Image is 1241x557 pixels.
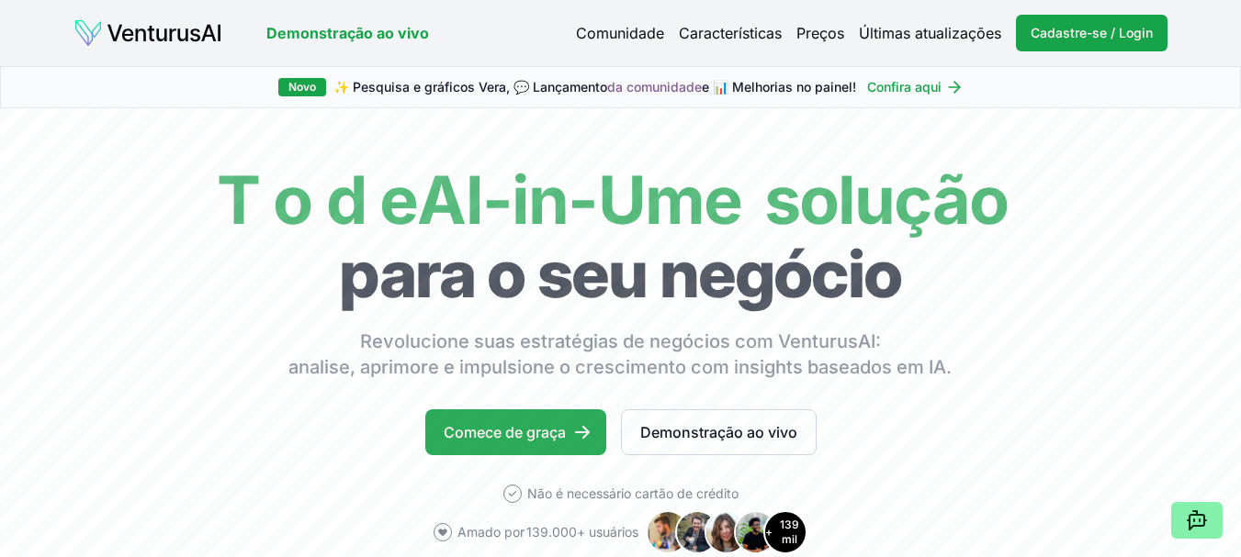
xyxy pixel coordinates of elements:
[796,24,844,42] font: Preços
[1031,25,1153,40] font: Cadastre-se / Login
[859,22,1001,44] a: Últimas atualizações
[607,79,702,95] a: da comunidade
[679,22,782,44] a: Características
[576,24,664,42] font: Comunidade
[621,409,817,455] a: Demonstração ao vivo
[867,79,942,95] font: Confira aqui
[702,79,856,95] font: e 📊 Melhorias no painel!
[444,423,566,441] font: Comece de graça
[640,423,797,441] font: Demonstração ao vivo
[734,510,778,554] img: Avatar 4
[859,24,1001,42] font: Últimas atualizações
[425,409,606,455] a: Comece de graça
[796,22,844,44] a: Preços
[679,24,782,42] font: Características
[266,24,429,42] font: Demonstração ao vivo
[705,510,749,554] img: Avatar 3
[576,22,664,44] a: Comunidade
[266,22,429,44] a: Demonstração ao vivo
[867,78,964,96] a: Confira aqui
[288,80,316,94] font: Novo
[73,18,222,48] img: logotipo
[333,79,607,95] font: ✨ Pesquisa e gráficos Vera, 💬 Lançamento
[675,510,719,554] img: Avatar 2
[646,510,690,554] img: Avatar 1
[1016,15,1168,51] a: Cadastre-se / Login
